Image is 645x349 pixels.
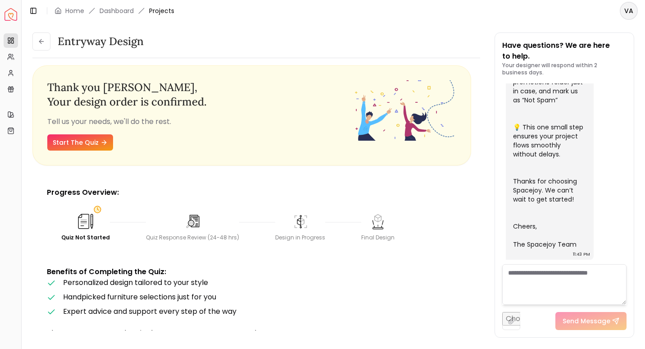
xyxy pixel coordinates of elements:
[63,306,236,317] span: Expert advice and support every step of the way
[361,234,395,241] div: Final Design
[47,80,354,109] h3: Thank you , Your design order is confirmed.
[58,34,144,49] h3: entryway design
[5,8,17,21] img: Spacejoy Logo
[369,212,387,230] img: Final Design
[621,3,637,19] span: VA
[47,328,457,339] p: The sooner you complete it, the sooner we can get started!
[275,234,325,241] div: Design in Progress
[103,80,195,94] span: [PERSON_NAME]
[47,266,457,277] p: Benefits of Completing the Quiz:
[100,6,134,15] a: Dashboard
[47,134,113,151] a: Start The Quiz
[502,40,627,62] p: Have questions? We are here to help.
[146,234,239,241] div: Quiz Response Review (24-48 hrs)
[61,234,110,241] div: Quiz Not Started
[55,6,174,15] nav: breadcrumb
[502,62,627,76] p: Your designer will respond within 2 business days.
[354,80,456,141] img: Fun quiz start - image
[63,292,216,302] span: Handpicked furniture selections just for you
[573,250,590,259] div: 11:43 PM
[47,187,457,198] p: Progress Overview:
[5,8,17,21] a: Spacejoy
[47,116,354,127] p: Tell us your needs, we'll do the rest.
[149,6,174,15] span: Projects
[184,212,202,230] img: Quiz Response Review (24-48 hrs)
[76,211,95,231] img: Quiz Not Started
[63,277,208,288] span: Personalized design tailored to your style
[620,2,638,20] button: VA
[65,6,84,15] a: Home
[291,212,309,230] img: Design in Progress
